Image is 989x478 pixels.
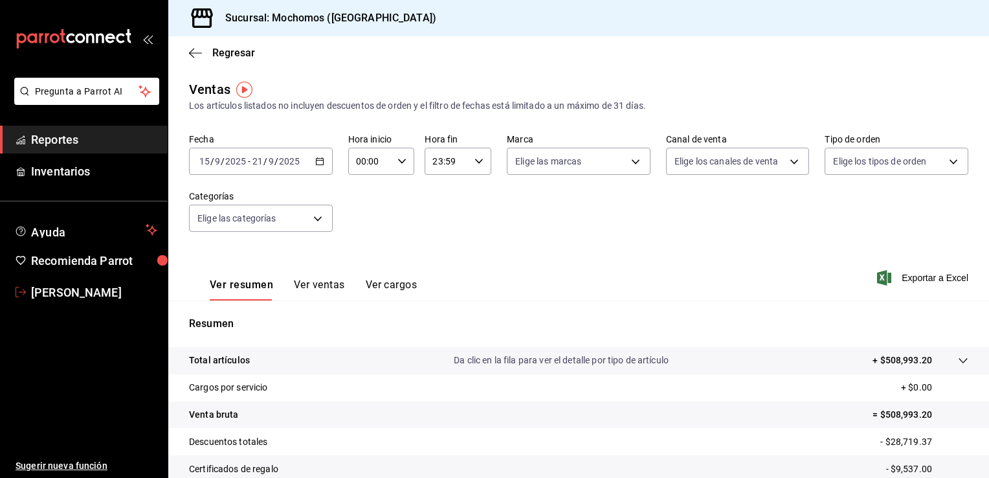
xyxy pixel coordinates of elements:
h3: Sucursal: Mochomos ([GEOGRAPHIC_DATA]) [215,10,436,26]
p: + $508,993.20 [872,354,932,367]
label: Marca [507,135,650,144]
span: Ayuda [31,222,140,238]
button: open_drawer_menu [142,34,153,44]
img: Tooltip marker [236,82,252,98]
div: Ventas [189,80,230,99]
p: Resumen [189,316,968,332]
span: Inventarios [31,163,157,180]
p: Da clic en la fila para ver el detalle por tipo de artículo [454,354,669,367]
p: - $9,537.00 [886,462,968,476]
button: Ver resumen [210,279,273,301]
label: Categorías [189,192,333,201]
input: -- [268,156,274,166]
input: ---- [278,156,300,166]
div: Los artículos listados no incluyen descuentos de orden y el filtro de fechas está limitado a un m... [189,99,968,113]
span: Elige los canales de venta [674,155,778,168]
button: Ver ventas [294,279,345,301]
span: Recomienda Parrot [31,252,157,269]
p: Total artículos [189,354,250,367]
p: Venta bruta [189,408,238,422]
p: = $508,993.20 [872,408,968,422]
label: Hora inicio [348,135,415,144]
button: Ver cargos [366,279,417,301]
div: navigation tabs [210,279,417,301]
p: Descuentos totales [189,435,267,449]
span: Elige las marcas [515,155,581,168]
span: [PERSON_NAME] [31,284,157,301]
input: -- [252,156,263,166]
span: / [221,156,225,166]
a: Pregunta a Parrot AI [9,94,159,108]
span: Pregunta a Parrot AI [35,85,139,98]
span: Regresar [212,47,255,59]
button: Regresar [189,47,255,59]
span: / [274,156,278,166]
label: Hora fin [425,135,491,144]
button: Exportar a Excel [880,270,968,286]
span: / [263,156,267,166]
p: - $28,719.37 [880,435,968,449]
span: Sugerir nueva función [16,459,157,473]
span: - [248,156,250,166]
span: / [210,156,214,166]
input: -- [214,156,221,166]
span: Elige las categorías [197,212,276,225]
span: Reportes [31,131,157,148]
input: ---- [225,156,247,166]
label: Canal de venta [666,135,810,144]
p: + $0.00 [901,381,968,394]
label: Fecha [189,135,333,144]
p: Cargos por servicio [189,381,268,394]
label: Tipo de orden [825,135,968,144]
span: Elige los tipos de orden [833,155,926,168]
p: Certificados de regalo [189,462,278,476]
button: Pregunta a Parrot AI [14,78,159,105]
input: -- [199,156,210,166]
